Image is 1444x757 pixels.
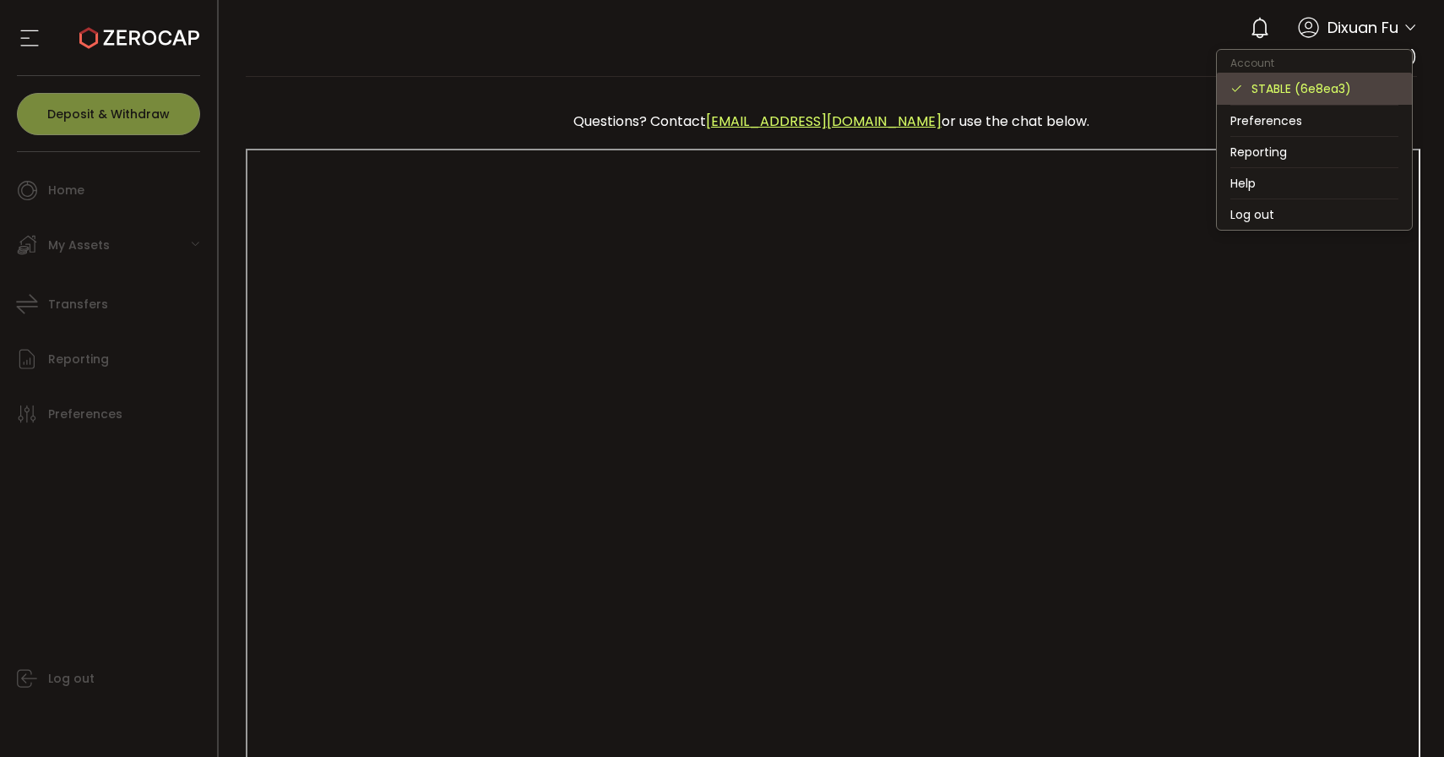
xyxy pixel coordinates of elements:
span: Account [1217,56,1288,70]
span: Reporting [48,347,109,372]
span: Dixuan Fu [1327,16,1398,39]
span: Transfers [48,292,108,317]
div: STABLE (6e8ea3) [1251,79,1398,98]
li: Log out [1217,199,1412,230]
span: Log out [48,667,95,691]
span: My Assets [48,233,110,258]
span: Home [48,178,84,203]
span: STABLE (6e8ea3) [1304,47,1417,67]
span: Preferences [48,402,122,427]
a: [EMAIL_ADDRESS][DOMAIN_NAME] [706,112,942,131]
li: Preferences [1217,106,1412,136]
iframe: Chat Widget [1360,676,1444,757]
button: Deposit & Withdraw [17,93,200,135]
div: Questions? Contact or use the chat below. [254,102,1409,140]
li: Reporting [1217,137,1412,167]
span: Deposit & Withdraw [47,108,170,120]
li: Help [1217,168,1412,199]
